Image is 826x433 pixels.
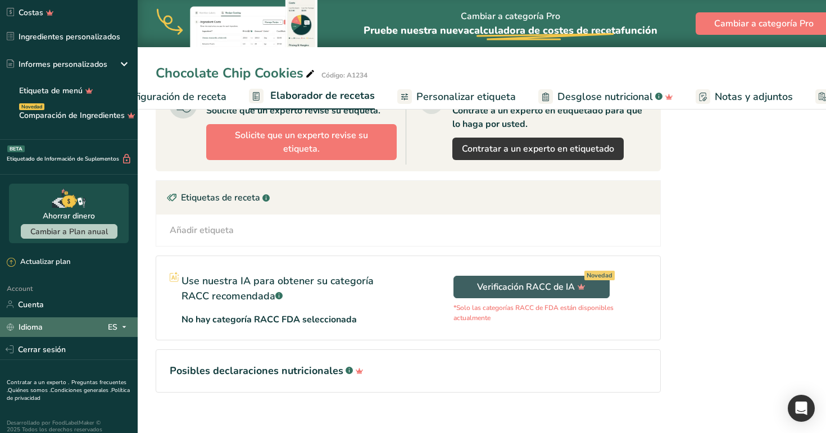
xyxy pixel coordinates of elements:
a: Contratar a un experto . [7,379,69,386]
span: Solicite que un experto revise su etiqueta. [216,129,387,156]
span: calculadora de costes de receta [469,24,621,37]
div: Añadir etiqueta [170,224,234,237]
a: Desglose nutricional [538,84,673,110]
div: Chocolate Chip Cookies [156,63,317,83]
span: Desglose nutricional [557,89,653,104]
div: ¿No tiene tiempo para hacerlo? Contrate a un experto en etiquetado para que lo haga por usted. [452,90,647,131]
span: Elaborador de recetas [270,88,375,103]
div: Desarrollado por FoodLabelMaker © 2025 Todos los derechos reservados [7,420,131,433]
p: No hay categoría RACC FDA seleccionada [181,313,357,326]
a: Notas y adjuntos [696,84,793,110]
div: Informes personalizados [7,58,107,70]
div: Ahorrar dinero [43,210,95,222]
a: Condiciones generales . [51,386,111,394]
p: Use nuestra IA para obtener su categoría RACC recomendada [181,274,394,304]
span: Cambiar a Plan anual [30,226,108,237]
span: Personalizar etiqueta [416,89,516,104]
span: Pruebe nuestra nueva función [364,24,657,37]
h1: Posibles declaraciones nutricionales [170,363,647,379]
span: Verificación RACC de IA [477,280,586,294]
div: BETA [7,145,25,152]
div: Novedad [584,271,615,280]
button: Cambiar a Plan anual [21,224,117,239]
a: Quiénes somos . [8,386,51,394]
span: Notas y adjuntos [715,89,793,104]
a: Idioma [7,317,43,337]
div: Etiquetas de receta [156,181,660,215]
span: Configuración de receta [117,89,226,104]
div: Cambiar a categoría Pro [364,1,657,47]
div: Open Intercom Messenger [788,395,815,422]
div: Actualizar plan [7,257,70,268]
button: Solicite que un experto revise su etiqueta. [206,124,397,160]
span: Cambiar a categoría Pro [714,17,814,30]
a: Política de privacidad [7,386,130,402]
p: *Solo las categorías RACC de FDA están disponibles actualmente [453,303,647,323]
div: Novedad [19,103,44,110]
a: Configuración de receta [96,84,226,110]
a: Contratar a un experto en etiquetado [452,138,624,160]
a: Personalizar etiqueta [397,84,516,110]
div: ES [108,320,131,334]
a: Elaborador de recetas [249,83,375,110]
a: Preguntas frecuentes . [7,379,126,394]
button: Verificación RACC de IA Novedad [453,276,610,298]
div: Código: A1234 [321,70,367,80]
